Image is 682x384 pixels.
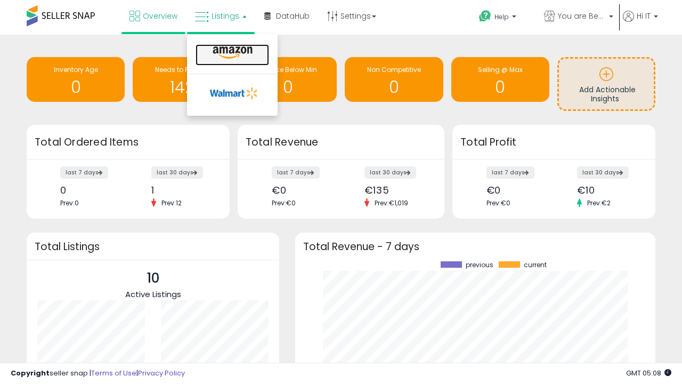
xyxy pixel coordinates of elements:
h1: 0 [457,78,544,96]
a: Privacy Policy [138,368,185,378]
div: €135 [364,185,426,196]
span: Hi IT [637,11,651,21]
h1: 0 [32,78,119,96]
a: Needs to Reprice 142 [133,57,231,102]
a: Non Competitive 0 [345,57,443,102]
a: Add Actionable Insights [559,59,654,109]
span: Listings [212,11,239,21]
span: You are Beautiful (IT) [558,11,606,21]
span: Prev: €0 [272,198,296,207]
h3: Total Ordered Items [35,135,222,150]
span: 2025-10-7 05:08 GMT [626,368,671,378]
h1: 0 [244,78,331,96]
a: Help [470,2,534,35]
label: last 7 days [272,166,320,179]
span: Non Competitive [367,65,421,74]
h3: Total Revenue [246,135,436,150]
span: DataHub [276,11,310,21]
span: Help [494,12,509,21]
div: €0 [272,185,333,196]
h3: Total Revenue - 7 days [303,243,647,251]
label: last 7 days [486,166,534,179]
div: €10 [577,185,637,196]
a: Hi IT [623,11,658,35]
span: current [524,261,547,269]
span: Overview [143,11,177,21]
a: Selling @ Max 0 [451,57,549,102]
span: Active Listings [125,289,181,300]
div: seller snap | | [11,369,185,379]
span: Add Actionable Insights [579,84,636,105]
a: Inventory Age 0 [27,57,125,102]
h1: 0 [350,78,437,96]
span: previous [466,261,493,269]
span: Selling @ Max [478,65,523,74]
span: Prev: 0 [60,198,79,207]
div: 1 [151,185,211,196]
span: Prev: 12 [156,198,187,207]
span: Prev: €0 [486,198,510,207]
h3: Total Listings [35,243,271,251]
span: Prev: €2 [582,198,616,207]
label: last 30 days [364,166,416,179]
p: 10 [125,268,181,289]
span: Prev: €1,019 [369,198,413,207]
strong: Copyright [11,368,50,378]
a: Terms of Use [91,368,136,378]
div: 0 [60,185,120,196]
label: last 30 days [151,166,203,179]
h3: Total Profit [460,135,647,150]
span: Inventory Age [54,65,98,74]
i: Get Help [478,10,492,23]
h1: 142 [138,78,225,96]
a: BB Price Below Min 0 [239,57,337,102]
label: last 30 days [577,166,629,179]
span: Needs to Reprice [155,65,209,74]
label: last 7 days [60,166,108,179]
span: BB Price Below Min [258,65,317,74]
div: €0 [486,185,546,196]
